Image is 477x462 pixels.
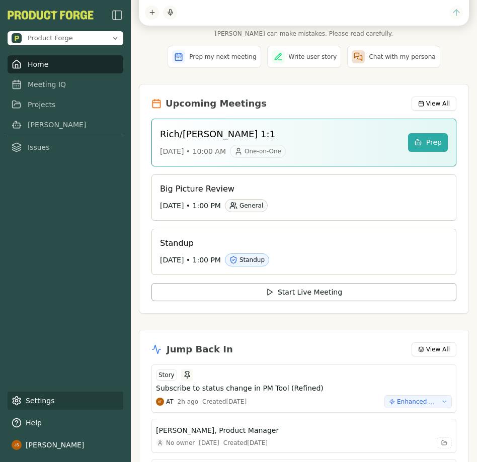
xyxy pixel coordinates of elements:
[151,174,456,221] a: Big Picture Review[DATE] • 1:00 PMGeneral
[160,237,440,249] h3: Standup
[160,183,440,195] h3: Big Picture Review
[160,127,400,141] h3: Rich/[PERSON_NAME] 1:1
[8,11,94,20] img: Product Forge
[289,53,337,61] span: Write user story
[412,342,456,356] button: View All
[8,96,123,114] a: Projects
[12,33,22,43] img: Product Forge
[160,199,440,212] div: [DATE] • 1:00 PM
[8,116,123,134] a: [PERSON_NAME]
[156,425,279,435] h3: [PERSON_NAME], Product Manager
[278,287,342,297] span: Start Live Meeting
[8,436,123,454] button: [PERSON_NAME]
[8,414,123,432] button: Help
[151,119,456,166] a: Rich/[PERSON_NAME] 1:1[DATE] • 10:00 AMOne-on-OnePrep
[199,439,219,447] div: [DATE]
[8,11,94,20] button: PF-Logo
[156,398,164,406] img: Adam Tucker
[8,392,123,410] a: Settings
[156,383,452,393] button: Subscribe to status change in PM Tool (Refined)
[139,30,469,38] span: [PERSON_NAME] can make mistakes. Please read carefully.
[168,46,261,68] button: Prep my next meeting
[8,55,123,73] a: Home
[347,46,440,68] button: Chat with my persona
[230,145,286,158] div: One-on-One
[166,439,195,447] span: No owner
[111,9,123,21] img: sidebar
[8,138,123,156] a: Issues
[178,398,198,406] div: 2h ago
[397,398,437,406] span: Enhanced Artifact Integration Sync and Real-Time Status Management
[160,253,440,266] div: [DATE] • 1:00 PM
[163,6,177,20] button: Start dictation
[267,46,342,68] button: Write user story
[156,383,324,393] h3: Subscribe to status change in PM Tool (Refined)
[167,342,233,356] h2: Jump Back In
[449,6,463,19] button: Send message
[156,369,177,381] div: Story
[145,6,159,20] button: Add content to chat
[426,100,450,108] span: View All
[384,395,452,408] button: Enhanced Artifact Integration Sync and Real-Time Status Management
[28,34,73,43] span: Product Forge
[160,145,400,158] div: [DATE] • 10:00 AM
[151,283,456,301] button: Start Live Meeting
[225,253,269,266] div: Standup
[166,398,174,406] span: AT
[412,97,456,111] button: View All
[166,97,267,111] h2: Upcoming Meetings
[8,31,123,45] button: Open organization switcher
[156,425,452,435] button: [PERSON_NAME], Product Manager
[426,137,442,148] span: Prep
[202,398,247,406] div: Created [DATE]
[189,53,256,61] span: Prep my next meeting
[151,229,456,275] a: Standup[DATE] • 1:00 PMStandup
[426,345,450,353] span: View All
[369,53,435,61] span: Chat with my persona
[8,75,123,94] a: Meeting IQ
[225,199,268,212] div: General
[12,440,22,450] img: profile
[223,439,268,447] div: Created [DATE]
